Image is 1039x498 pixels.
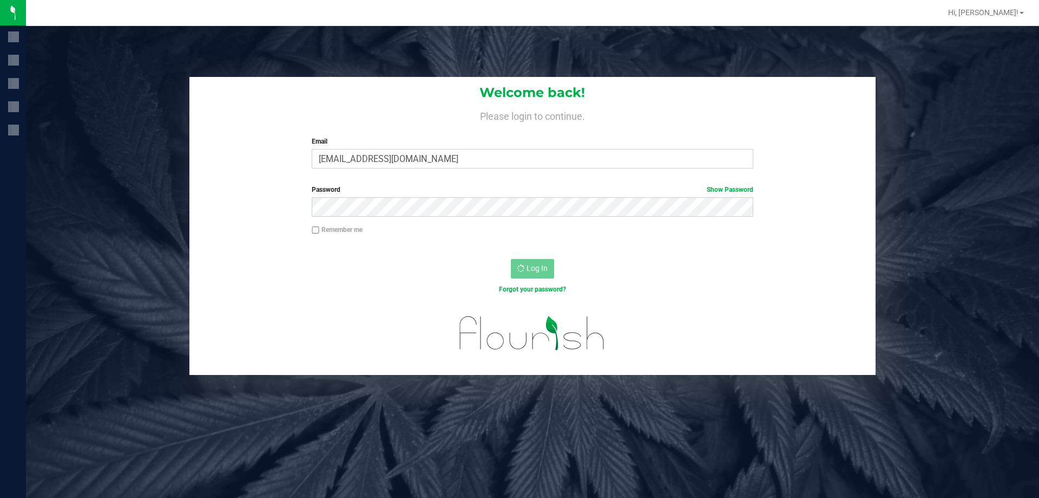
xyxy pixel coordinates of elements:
[511,259,554,279] button: Log In
[312,225,363,235] label: Remember me
[189,86,876,100] h1: Welcome back!
[189,108,876,121] h4: Please login to continue.
[707,186,753,193] a: Show Password
[312,137,753,146] label: Email
[446,306,618,361] img: flourish_logo.svg
[948,8,1018,17] span: Hi, [PERSON_NAME]!
[499,286,566,293] a: Forgot your password?
[312,186,340,193] span: Password
[527,264,548,273] span: Log In
[312,227,319,234] input: Remember me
